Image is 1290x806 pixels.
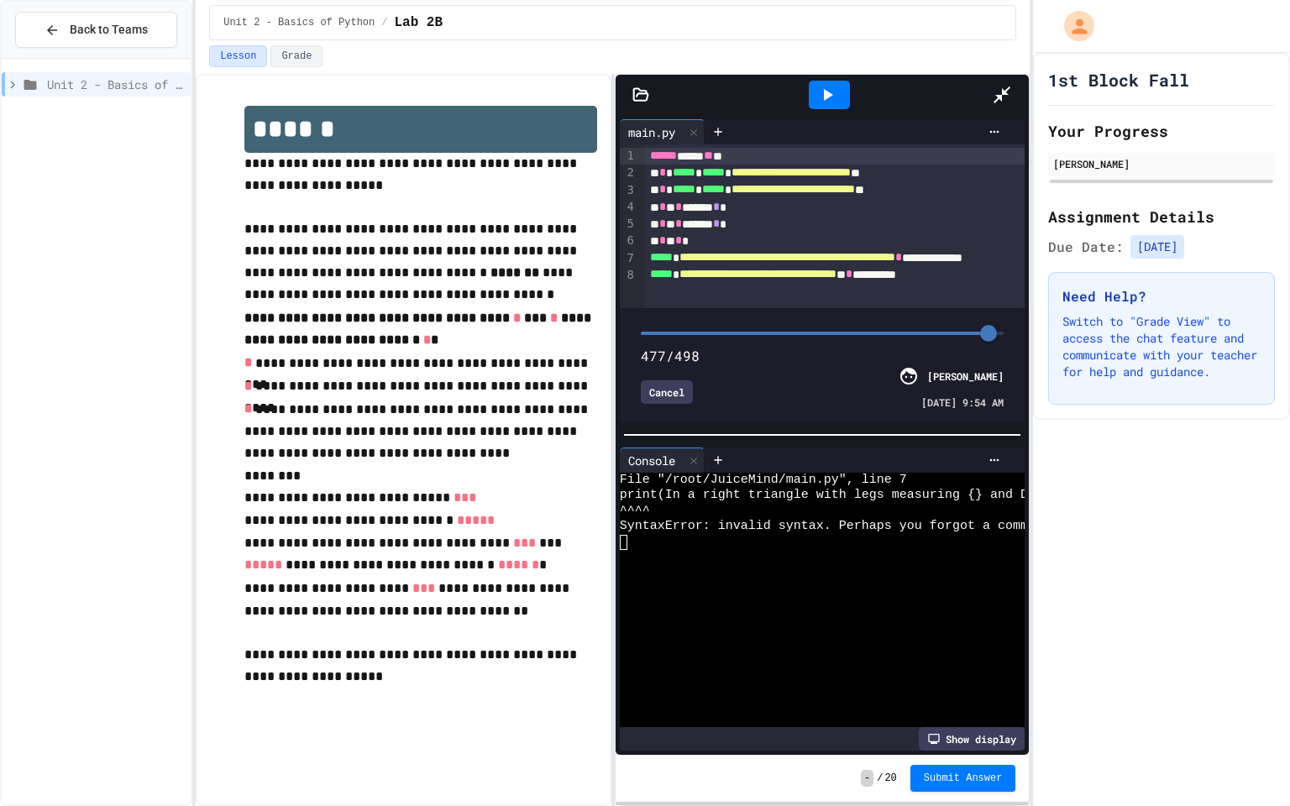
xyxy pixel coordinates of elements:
span: SyntaxError: invalid syntax. Perhaps you forgot a comma? [620,519,1043,534]
h1: 1st Block Fall [1048,68,1189,92]
span: Submit Answer [924,772,1003,785]
div: Console [620,452,684,469]
div: [PERSON_NAME] [1053,156,1270,171]
button: Lesson [209,45,267,67]
span: Unit 2 - Basics of Python [223,16,375,29]
span: ^^^^ [620,504,650,519]
div: Show display [919,727,1025,751]
h2: Your Progress [1048,119,1275,143]
span: Due Date: [1048,237,1124,257]
h2: Assignment Details [1048,205,1275,228]
span: - [861,770,873,787]
div: Cancel [641,380,693,404]
button: Grade [270,45,322,67]
div: 5 [620,216,637,233]
button: Submit Answer [910,765,1016,792]
div: main.py [620,119,705,144]
span: Lab 2B [394,13,443,33]
h3: Need Help? [1062,286,1261,306]
span: 20 [884,772,896,785]
div: My Account [1046,7,1099,45]
span: print(In a right triangle with legs measuring {} and D) [620,488,1036,503]
span: Back to Teams [70,21,148,39]
div: 4 [620,199,637,216]
div: [PERSON_NAME] [927,369,1004,384]
span: / [381,16,387,29]
div: 3 [620,182,637,199]
div: 8 [620,267,637,284]
span: / [877,772,883,785]
div: Console [620,447,705,473]
span: [DATE] [1130,235,1184,259]
span: File "/root/JuiceMind/main.py", line 7 [620,473,907,488]
div: 477/498 [641,346,1004,366]
span: Unit 2 - Basics of Python [47,76,184,93]
div: 7 [620,250,637,267]
p: Switch to "Grade View" to access the chat feature and communicate with your teacher for help and ... [1062,313,1261,380]
div: 6 [620,233,637,249]
div: 1 [620,148,637,165]
button: Back to Teams [15,12,177,48]
div: main.py [620,123,684,141]
span: [DATE] 9:54 AM [921,395,1004,410]
div: 2 [620,165,637,181]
